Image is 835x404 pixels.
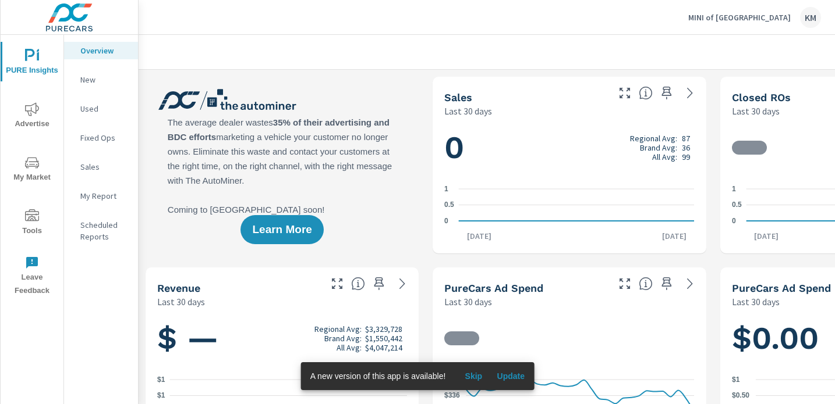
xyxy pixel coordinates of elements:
[492,367,529,385] button: Update
[351,277,365,291] span: Total sales revenue over the selected date range. [Source: This data is sourced from the dealer’s...
[800,7,821,28] div: KM
[252,224,312,235] span: Learn More
[157,282,200,294] h5: Revenue
[654,230,695,242] p: [DATE]
[365,324,402,334] p: $3,329,728
[157,295,205,309] p: Last 30 days
[324,334,362,343] p: Brand Avg:
[682,134,690,143] p: 87
[639,277,653,291] span: Total cost of media for all PureCars channels for the selected dealership group over the selected...
[240,215,323,244] button: Learn More
[639,86,653,100] span: Number of vehicles sold by the dealership over the selected date range. [Source: This data is sou...
[337,343,362,352] p: All Avg:
[444,128,694,167] h1: 0
[157,392,165,400] text: $1
[640,143,677,152] p: Brand Avg:
[746,230,787,242] p: [DATE]
[80,74,129,85] p: New
[732,376,740,384] text: $1
[455,367,492,385] button: Skip
[444,201,454,209] text: 0.5
[80,219,129,242] p: Scheduled Reports
[4,209,60,238] span: Tools
[444,282,543,294] h5: PureCars Ad Spend
[80,103,129,115] p: Used
[314,324,362,334] p: Regional Avg:
[652,152,677,162] p: All Avg:
[4,156,60,184] span: My Market
[444,392,460,400] text: $336
[4,102,60,131] span: Advertise
[615,274,634,293] button: Make Fullscreen
[732,295,780,309] p: Last 30 days
[459,230,500,242] p: [DATE]
[688,12,791,23] p: MINI of [GEOGRAPHIC_DATA]
[393,274,412,293] a: See more details in report
[64,71,138,88] div: New
[365,343,402,352] p: $4,047,214
[64,158,138,176] div: Sales
[64,187,138,205] div: My Report
[682,143,690,152] p: 36
[444,217,448,225] text: 0
[615,84,634,102] button: Make Fullscreen
[80,190,129,202] p: My Report
[64,129,138,146] div: Fixed Ops
[80,132,129,144] p: Fixed Ops
[444,185,448,193] text: 1
[370,274,388,293] span: Save this to your personalized report
[732,392,749,400] text: $0.50
[4,256,60,298] span: Leave Feedback
[732,201,742,209] text: 0.5
[80,161,129,173] p: Sales
[681,84,699,102] a: See more details in report
[157,319,407,358] h1: $ —
[444,91,472,103] h5: Sales
[682,152,690,162] p: 99
[80,45,129,56] p: Overview
[4,49,60,77] span: PURE Insights
[64,42,138,59] div: Overview
[732,91,791,103] h5: Closed ROs
[365,334,402,343] p: $1,550,442
[64,100,138,117] div: Used
[732,217,736,225] text: 0
[459,371,487,381] span: Skip
[630,134,677,143] p: Regional Avg:
[732,104,780,118] p: Last 30 days
[444,104,492,118] p: Last 30 days
[64,216,138,245] div: Scheduled Reports
[657,84,676,102] span: Save this to your personalized report
[310,371,446,381] span: A new version of this app is available!
[1,35,63,302] div: nav menu
[157,376,165,384] text: $1
[681,274,699,293] a: See more details in report
[444,295,492,309] p: Last 30 days
[497,371,525,381] span: Update
[328,274,346,293] button: Make Fullscreen
[732,185,736,193] text: 1
[657,274,676,293] span: Save this to your personalized report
